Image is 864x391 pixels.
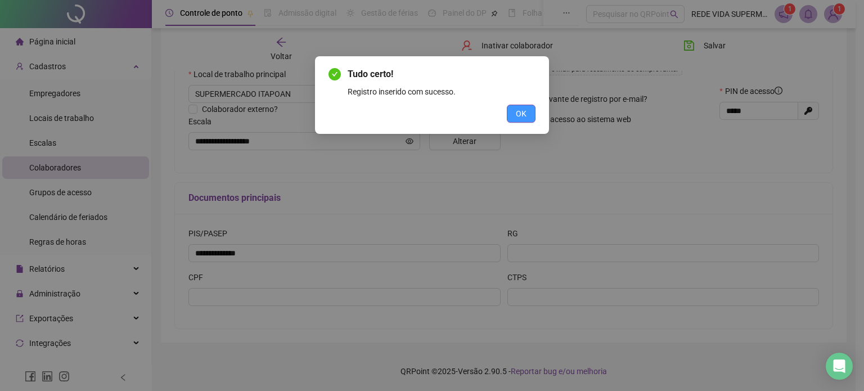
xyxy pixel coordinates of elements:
[348,69,393,79] span: Tudo certo!
[328,68,341,80] span: check-circle
[826,353,853,380] div: Open Intercom Messenger
[507,105,535,123] button: OK
[516,107,526,120] span: OK
[348,87,456,96] span: Registro inserido com sucesso.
